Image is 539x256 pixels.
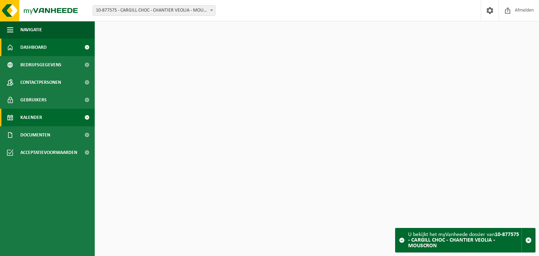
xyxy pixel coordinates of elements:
div: U bekijkt het myVanheede dossier van [408,228,521,252]
span: Bedrijfsgegevens [20,56,61,74]
span: 10-877575 - CARGILL CHOC - CHANTIER VEOLIA - MOUSCRON [93,5,215,16]
span: 10-877575 - CARGILL CHOC - CHANTIER VEOLIA - MOUSCRON [93,6,215,15]
span: Documenten [20,126,50,144]
span: Contactpersonen [20,74,61,91]
span: Gebruikers [20,91,47,109]
span: Dashboard [20,39,47,56]
strong: 10-877575 - CARGILL CHOC - CHANTIER VEOLIA - MOUSCRON [408,232,519,249]
span: Kalender [20,109,42,126]
span: Navigatie [20,21,42,39]
span: Acceptatievoorwaarden [20,144,77,161]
